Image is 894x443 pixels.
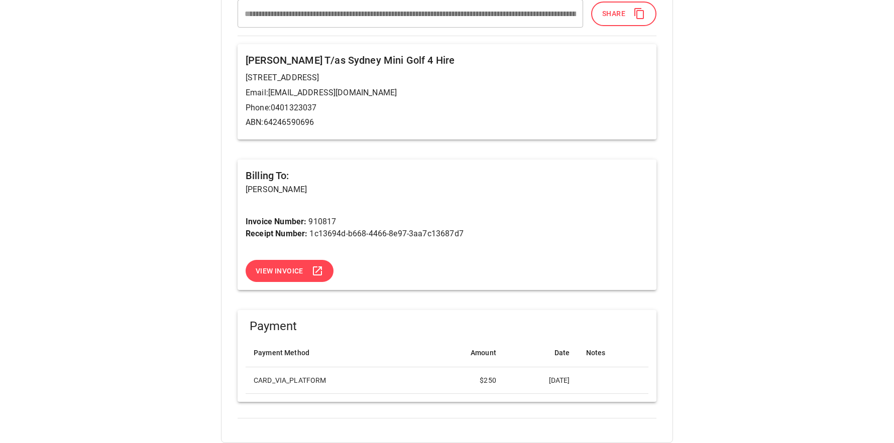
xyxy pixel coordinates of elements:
[246,184,648,196] p: [PERSON_NAME]
[246,168,648,184] h6: Billing To:
[246,228,648,240] p: 1c13694d-b668-4466-8e97-3aa7c13687d7
[246,102,648,114] p: Phone: 0401323037
[602,8,625,20] span: Share
[421,339,504,367] th: Amount
[246,216,648,228] p: 910817
[246,72,648,84] p: [STREET_ADDRESS]
[256,265,303,277] span: View Invoice
[504,339,578,367] th: Date
[246,229,307,238] b: Receipt Number:
[246,260,333,282] button: View Invoice
[591,2,656,26] button: Share
[246,52,648,68] h6: [PERSON_NAME] T/as Sydney Mini Golf 4 Hire
[246,87,648,99] p: Email: [EMAIL_ADDRESS][DOMAIN_NAME]
[246,116,648,128] p: ABN: 64246590696
[246,339,421,367] th: Payment Method
[246,217,306,226] b: Invoice Number:
[578,339,648,367] th: Notes
[504,367,578,393] td: [DATE]
[246,367,421,393] td: CARD_VIA_PLATFORM
[250,318,648,334] h5: Payment
[421,367,504,393] td: $ 250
